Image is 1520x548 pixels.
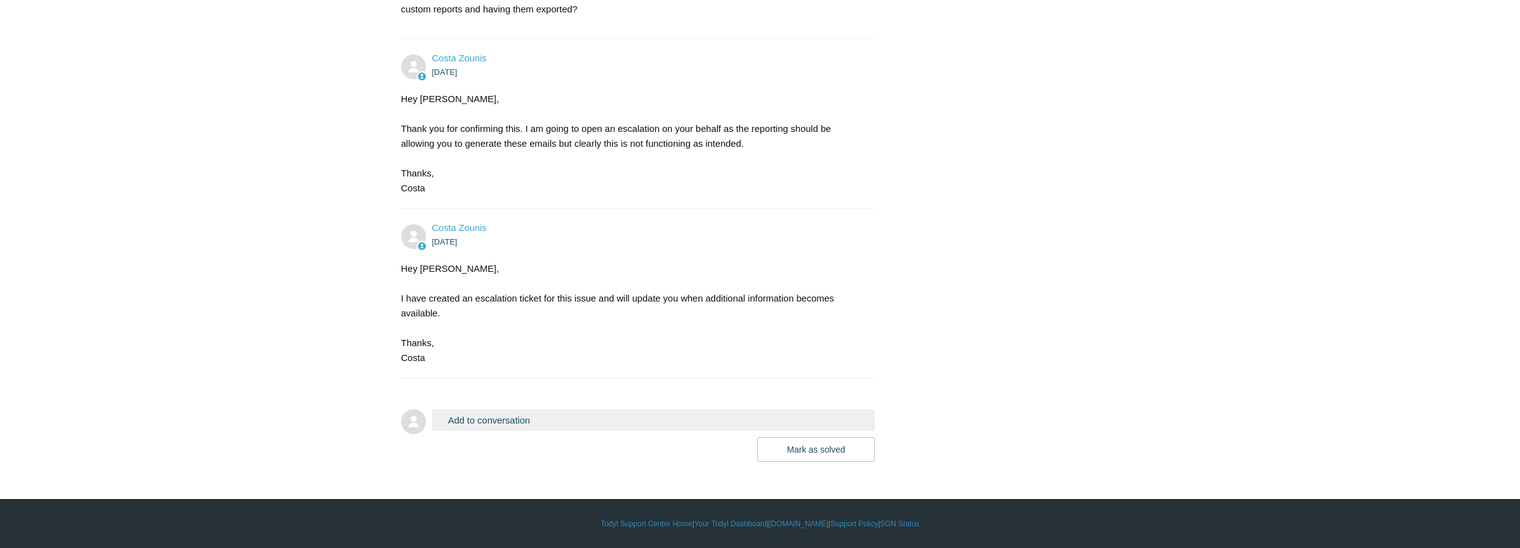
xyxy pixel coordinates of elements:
button: Add to conversation [432,409,875,431]
a: Your Todyl Dashboard [694,518,767,529]
a: Todyl Support Center Home [601,518,692,529]
time: 08/28/2025, 12:28 [432,237,458,246]
div: Hey [PERSON_NAME], Thank you for confirming this. I am going to open an escalation on your behalf... [401,92,863,196]
a: [DOMAIN_NAME] [769,518,828,529]
a: Costa Zounis [432,53,487,63]
a: Support Policy [830,518,878,529]
a: Costa Zounis [432,222,487,233]
div: | | | | [401,518,1119,529]
button: Mark as solved [757,437,875,462]
time: 08/28/2025, 11:06 [432,67,458,77]
div: Hey [PERSON_NAME], I have created an escalation ticket for this issue and will update you when ad... [401,261,863,365]
a: SGN Status [880,518,919,529]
